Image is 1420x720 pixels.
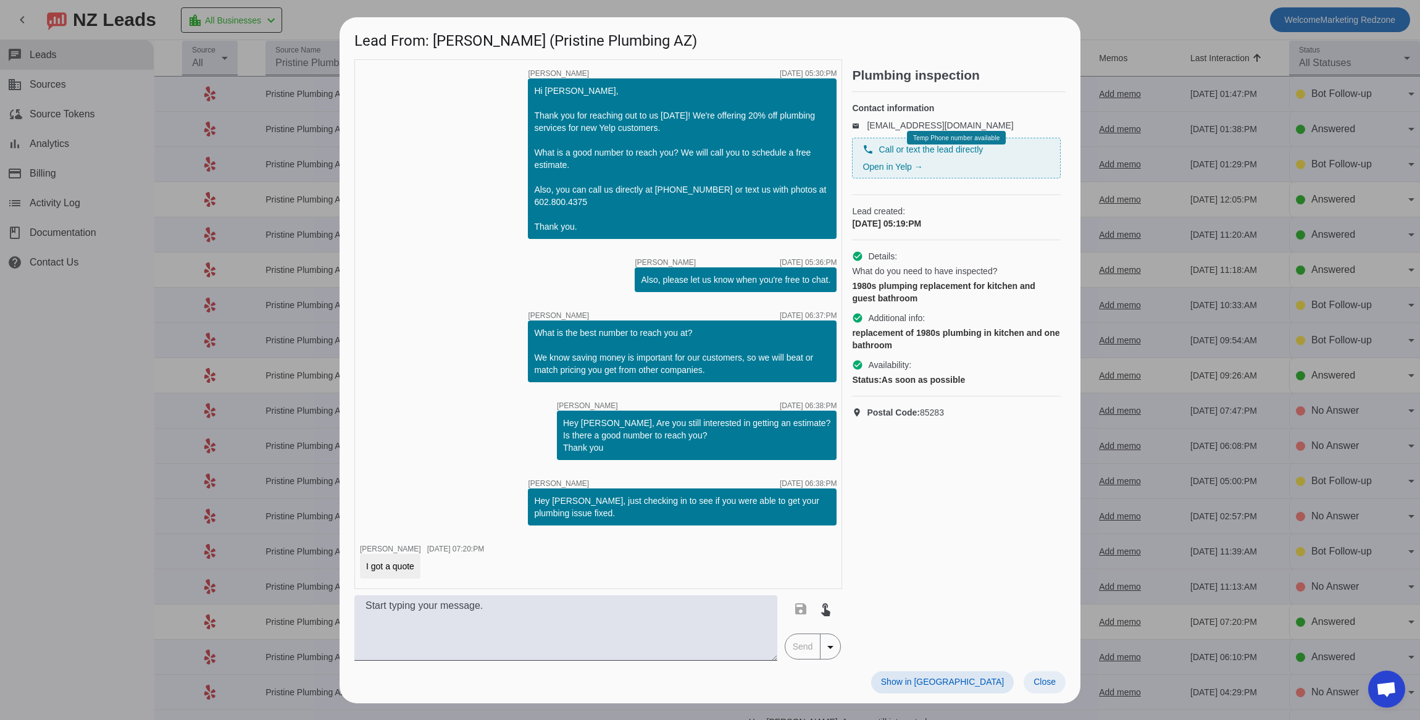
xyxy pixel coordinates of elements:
div: [DATE] 06:37:PM [780,312,837,319]
button: Show in [GEOGRAPHIC_DATA] [871,671,1014,693]
mat-icon: check_circle [852,359,863,370]
div: [DATE] 07:20:PM [427,545,484,553]
span: Temp Phone number available [913,135,1000,141]
mat-icon: check_circle [852,312,863,324]
div: Open chat [1368,671,1405,708]
span: Close [1034,677,1056,687]
h1: Lead From: [PERSON_NAME] (Pristine Plumbing AZ) [340,17,1080,59]
span: [PERSON_NAME] [635,259,696,266]
span: [PERSON_NAME] [528,480,589,487]
h4: Contact information [852,102,1061,114]
span: [PERSON_NAME] [360,545,421,553]
div: [DATE] 05:19:PM [852,217,1061,230]
span: 85283 [867,406,944,419]
div: I got a quote [366,560,414,572]
mat-icon: location_on [852,408,867,417]
span: [PERSON_NAME] [528,312,589,319]
div: [DATE] 05:30:PM [780,70,837,77]
div: Hi [PERSON_NAME], Thank you for reaching out to us [DATE]! We're offering 20% off plumbing servic... [534,85,830,233]
span: [PERSON_NAME] [528,70,589,77]
strong: Postal Code: [867,408,920,417]
span: Call or text the lead directly [879,143,983,156]
div: What is the best number to reach you at? We know saving money is important for our customers, so ... [534,327,830,376]
span: Show in [GEOGRAPHIC_DATA] [881,677,1004,687]
span: What do you need to have inspected? [852,265,997,277]
strong: Status: [852,375,881,385]
div: replacement of 1980s plumbing in kitchen and one bathroom [852,327,1061,351]
div: [DATE] 06:38:PM [780,402,837,409]
mat-icon: email [852,122,867,128]
mat-icon: touch_app [818,601,833,616]
span: Lead created: [852,205,1061,217]
span: [PERSON_NAME] [557,402,618,409]
div: As soon as possible [852,374,1061,386]
div: Hey [PERSON_NAME], Are you still interested in getting an estimate? Is there a good number to rea... [563,417,830,454]
mat-icon: check_circle [852,251,863,262]
div: [DATE] 06:38:PM [780,480,837,487]
span: Additional info: [868,312,925,324]
span: Availability: [868,359,911,371]
h2: Plumbing inspection [852,69,1066,82]
div: 1980s plumping replacement for kitchen and guest bathroom [852,280,1061,304]
span: Details: [868,250,897,262]
mat-icon: phone [862,144,874,155]
div: Also, please let us know when you're free to chat.​ [641,274,830,286]
mat-icon: arrow_drop_down [823,640,838,655]
div: Hey [PERSON_NAME], just checking in to see if you were able to get your plumbing issue fixed.​ [534,495,830,519]
a: Open in Yelp → [862,162,922,172]
div: [DATE] 05:36:PM [780,259,837,266]
a: [EMAIL_ADDRESS][DOMAIN_NAME] [867,120,1013,130]
button: Close [1024,671,1066,693]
